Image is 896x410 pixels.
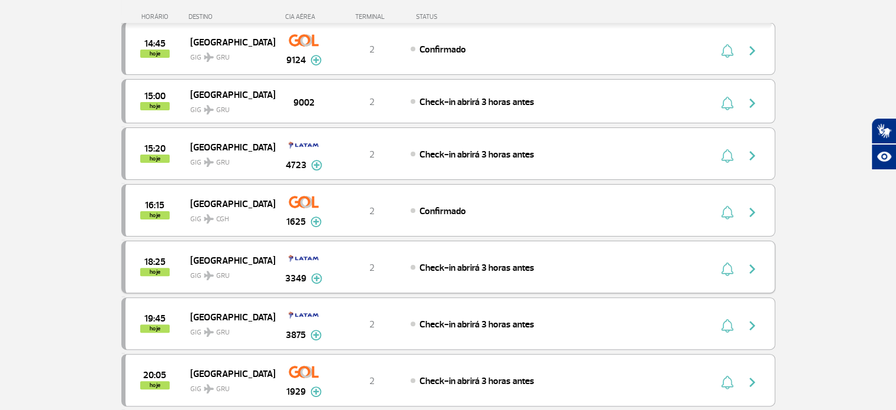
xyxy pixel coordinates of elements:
span: GRU [216,53,230,63]
span: GRU [216,158,230,168]
div: HORÁRIO [125,13,189,21]
span: Check-in abrirá 3 horas antes [419,319,534,330]
span: GIG [190,151,266,168]
span: 9002 [293,96,315,110]
img: mais-info-painel-voo.svg [310,217,322,227]
span: 1625 [286,215,306,229]
span: hoje [140,268,170,276]
span: hoje [140,211,170,219]
img: sino-painel-voo.svg [721,44,733,58]
span: GRU [216,327,230,338]
span: GIG [190,264,266,281]
div: DESTINO [189,13,275,21]
img: seta-direita-painel-voo.svg [745,149,759,163]
span: [GEOGRAPHIC_DATA] [190,87,266,102]
span: [GEOGRAPHIC_DATA] [190,366,266,381]
img: sino-painel-voo.svg [721,319,733,333]
span: Check-in abrirá 3 horas antes [419,262,534,274]
img: sino-painel-voo.svg [721,149,733,163]
img: destiny_airplane.svg [204,105,214,114]
span: 9124 [286,53,306,67]
span: hoje [140,381,170,389]
span: Confirmado [419,205,466,217]
span: GRU [216,105,230,116]
span: 2025-09-30 15:20:00 [144,145,166,153]
span: [GEOGRAPHIC_DATA] [190,34,266,50]
span: GRU [216,384,230,395]
div: CIA AÉREA [275,13,333,21]
span: hoje [140,155,170,163]
div: STATUS [410,13,506,21]
button: Abrir tradutor de língua de sinais. [871,118,896,144]
img: mais-info-painel-voo.svg [311,160,322,170]
img: destiny_airplane.svg [204,214,214,224]
img: seta-direita-painel-voo.svg [745,319,759,333]
span: 2 [369,319,375,330]
div: TERMINAL [333,13,410,21]
img: sino-painel-voo.svg [721,205,733,219]
span: 2025-09-30 15:00:00 [144,92,166,100]
span: GIG [190,378,266,395]
div: Plugin de acessibilidade da Hand Talk. [871,118,896,170]
span: 2 [369,375,375,387]
span: [GEOGRAPHIC_DATA] [190,196,266,211]
span: [GEOGRAPHIC_DATA] [190,252,266,268]
span: GIG [190,208,266,225]
span: [GEOGRAPHIC_DATA] [190,139,266,155]
span: hoje [140,102,170,110]
span: 2 [369,262,375,274]
span: Check-in abrirá 3 horas antes [419,149,534,160]
img: mais-info-painel-voo.svg [311,273,322,284]
img: destiny_airplane.svg [204,158,214,167]
span: 2025-09-30 16:15:00 [145,201,164,209]
span: Check-in abrirá 3 horas antes [419,96,534,108]
img: destiny_airplane.svg [204,53,214,62]
span: 2025-09-30 19:45:00 [144,314,166,323]
img: mais-info-painel-voo.svg [310,55,322,65]
img: seta-direita-painel-voo.svg [745,375,759,389]
span: CGH [216,214,229,225]
span: Confirmado [419,44,466,55]
img: seta-direita-painel-voo.svg [745,205,759,219]
img: mais-info-painel-voo.svg [310,386,322,397]
span: 4723 [286,158,306,172]
img: destiny_airplane.svg [204,327,214,337]
span: 2 [369,96,375,108]
img: seta-direita-painel-voo.svg [745,262,759,276]
span: 2 [369,149,375,160]
span: GIG [190,321,266,338]
img: seta-direita-painel-voo.svg [745,44,759,58]
span: Check-in abrirá 3 horas antes [419,375,534,387]
span: 2025-09-30 18:25:00 [144,258,166,266]
img: destiny_airplane.svg [204,384,214,393]
span: GRU [216,271,230,281]
span: 2025-09-30 20:05:00 [143,371,166,379]
span: hoje [140,324,170,333]
img: seta-direita-painel-voo.svg [745,96,759,110]
img: sino-painel-voo.svg [721,262,733,276]
img: sino-painel-voo.svg [721,375,733,389]
img: destiny_airplane.svg [204,271,214,280]
button: Abrir recursos assistivos. [871,144,896,170]
span: 2 [369,205,375,217]
img: sino-painel-voo.svg [721,96,733,110]
span: 2 [369,44,375,55]
span: 1929 [286,385,306,399]
span: GIG [190,46,266,63]
span: [GEOGRAPHIC_DATA] [190,309,266,324]
span: 3875 [286,328,306,342]
img: mais-info-painel-voo.svg [310,330,322,340]
span: 3349 [285,271,306,286]
span: hoje [140,50,170,58]
span: GIG [190,99,266,116]
span: 2025-09-30 14:45:00 [144,40,166,48]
